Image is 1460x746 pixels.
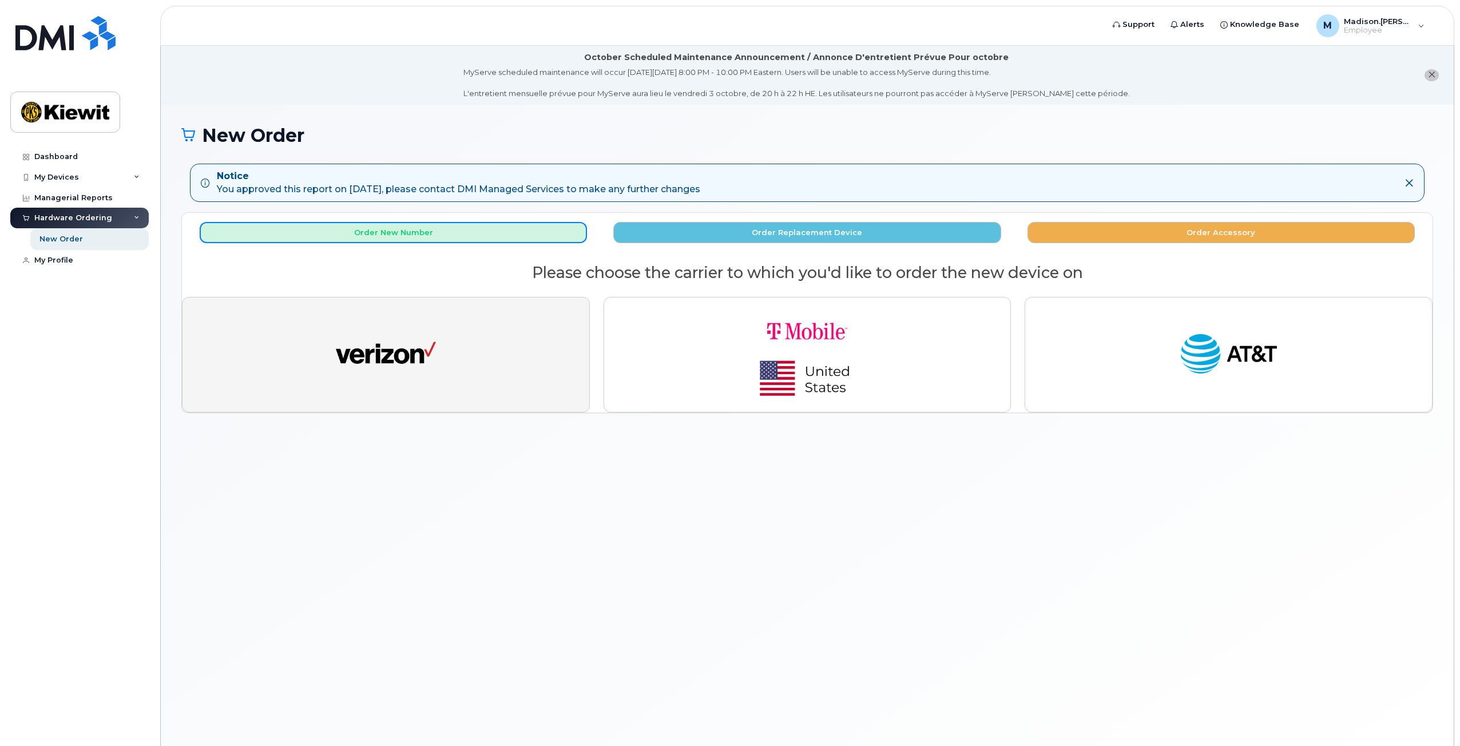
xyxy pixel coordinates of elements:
[584,51,1009,64] div: October Scheduled Maintenance Announcement / Annonce D'entretient Prévue Pour octobre
[181,125,1433,145] h1: New Order
[217,170,700,196] div: You approved this report on [DATE], please contact DMI Managed Services to make any further changes
[727,307,887,403] img: t-mobile-78392d334a420d5b7f0e63d4fa81f6287a21d394dc80d677554bb55bbab1186f.png
[1410,696,1451,737] iframe: Messenger Launcher
[182,264,1433,281] h2: Please choose the carrier to which you'd like to order the new device on
[217,170,700,183] strong: Notice
[1425,69,1439,81] button: close notification
[1179,329,1279,380] img: at_t-fb3d24644a45acc70fc72cc47ce214d34099dfd970ee3ae2334e4251f9d920fd.png
[1027,222,1415,243] button: Order Accessory
[463,67,1130,99] div: MyServe scheduled maintenance will occur [DATE][DATE] 8:00 PM - 10:00 PM Eastern. Users will be u...
[200,222,587,243] button: Order New Number
[613,222,1001,243] button: Order Replacement Device
[336,329,436,380] img: verizon-ab2890fd1dd4a6c9cf5f392cd2db4626a3dae38ee8226e09bcb5c993c4c79f81.png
